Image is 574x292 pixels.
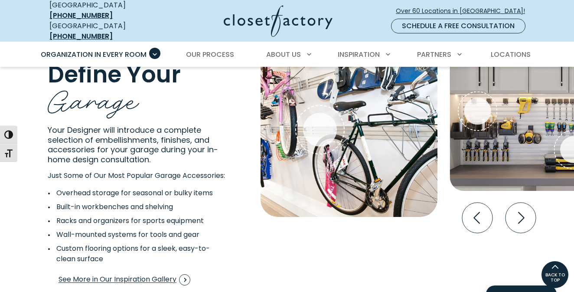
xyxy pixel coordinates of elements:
button: Previous slide [459,199,496,236]
p: Just Some of Our Most Popular Garage Accessories: [48,171,241,181]
a: [PHONE_NUMBER] [49,31,113,41]
a: [PHONE_NUMBER] [49,10,113,20]
span: Locations [491,49,531,59]
span: Partners [417,49,451,59]
span: Define Your [48,59,181,90]
span: Garage [48,77,139,119]
img: Sports rack for bike in custom garage design [261,31,437,217]
span: Your Designer will introduce a complete selection of embellishments, finishes, and accessories fo... [48,125,218,165]
span: BACK TO TOP [541,272,568,283]
li: Overhead storage for seasonal or bulky items [48,188,213,198]
li: Racks and organizers for sports equipment [48,216,213,226]
span: Inspiration [338,49,380,59]
li: Wall-mounted systems for tools and gear [48,230,213,240]
a: Over 60 Locations in [GEOGRAPHIC_DATA]! [395,3,532,19]
nav: Primary Menu [35,43,539,67]
li: Built-in workbenches and shelving [48,202,213,212]
span: See More in Our Inspiration Gallery [59,274,190,285]
a: See More in Our Inspiration Gallery [58,271,191,289]
li: Custom flooring options for a sleek, easy-to-clean surface [48,243,213,264]
span: Organization in Every Room [41,49,147,59]
a: BACK TO TOP [541,261,569,289]
button: Next slide [502,199,539,236]
div: [GEOGRAPHIC_DATA] [49,21,156,42]
span: About Us [266,49,301,59]
img: Closet Factory Logo [224,5,333,37]
span: Over 60 Locations in [GEOGRAPHIC_DATA]! [396,7,532,16]
span: Our Process [186,49,234,59]
a: Schedule a Free Consultation [391,19,525,33]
